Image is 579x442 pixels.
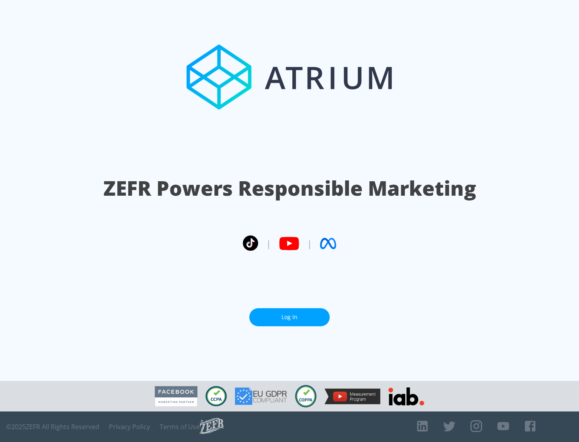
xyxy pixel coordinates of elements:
img: IAB [388,387,424,405]
img: COPPA Compliant [295,385,316,407]
span: © 2025 ZEFR All Rights Reserved [6,423,99,431]
span: | [266,237,271,250]
a: Privacy Policy [109,423,150,431]
img: YouTube Measurement Program [324,389,380,404]
img: GDPR Compliant [235,387,287,405]
img: CCPA Compliant [205,386,227,406]
a: Log In [249,308,330,326]
h1: ZEFR Powers Responsible Marketing [103,174,476,202]
a: Terms of Use [160,423,200,431]
img: Facebook Marketing Partner [155,386,197,407]
span: | [307,237,312,250]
